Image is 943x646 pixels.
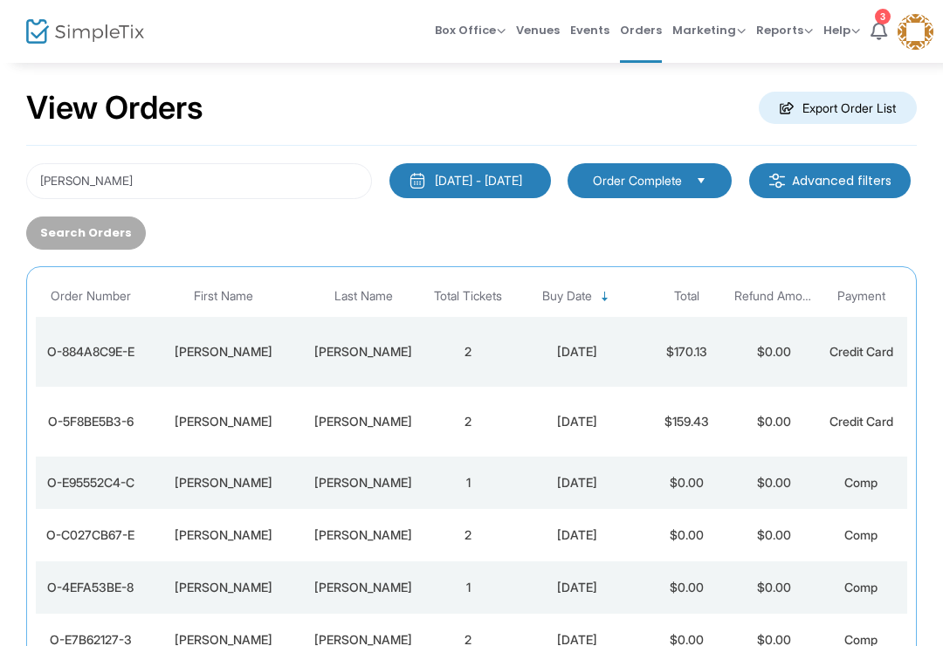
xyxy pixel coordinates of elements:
m-button: Advanced filters [749,163,911,198]
div: dunn [306,413,420,430]
button: Select [689,171,713,190]
div: jenna [149,413,298,430]
span: Order Complete [593,172,682,189]
td: $0.00 [643,561,730,614]
td: 1 [424,457,512,509]
td: $0.00 [730,561,817,614]
span: Credit Card [829,344,893,359]
div: 7/12/2025 [516,343,638,361]
th: Total Tickets [424,276,512,317]
div: Molly [149,474,298,491]
span: Last Name [334,289,393,304]
td: $159.43 [643,387,730,457]
td: $0.00 [730,387,817,457]
div: 10/30/2024 [516,579,638,596]
div: O-5F8BE5B3-6 [40,413,141,430]
td: 2 [424,509,512,561]
span: Reports [756,22,813,38]
td: 1 [424,561,512,614]
div: O-884A8C9E-E [40,343,141,361]
div: Dunn [306,526,420,544]
span: Comp [844,475,878,490]
span: Payment [837,289,885,304]
div: DUNNING [306,343,420,361]
td: 2 [424,317,512,387]
th: Total [643,276,730,317]
div: O-C027CB67-E [40,526,141,544]
div: Dunning [306,474,420,491]
span: Box Office [435,22,506,38]
td: 2 [424,387,512,457]
div: 12/5/2024 [516,526,638,544]
span: Events [570,8,609,52]
span: Venues [516,8,560,52]
img: monthly [409,172,426,189]
td: $0.00 [643,509,730,561]
td: $0.00 [730,509,817,561]
img: filter [768,172,786,189]
div: 12/6/2024 [516,474,638,491]
span: Buy Date [542,289,592,304]
span: Order Number [51,289,131,304]
span: Comp [844,580,878,594]
div: Porsha [149,579,298,596]
button: [DATE] - [DATE] [389,163,551,198]
span: Credit Card [829,414,893,429]
div: 5/31/2025 [516,413,638,430]
span: Marketing [672,22,746,38]
div: PATRICK [149,343,298,361]
div: O-E95552C4-C [40,474,141,491]
th: Refund Amount [730,276,817,317]
div: Lorelle [149,526,298,544]
div: O-4EFA53BE-8 [40,579,141,596]
input: Search by name, email, phone, order number, ip address, or last 4 digits of card [26,163,372,199]
h2: View Orders [26,89,203,127]
span: Orders [620,8,662,52]
div: 3 [875,9,891,24]
td: $0.00 [730,457,817,509]
span: Comp [844,527,878,542]
span: First Name [194,289,253,304]
td: $0.00 [730,317,817,387]
m-button: Export Order List [759,92,917,124]
div: Dunn [306,579,420,596]
td: $0.00 [643,457,730,509]
span: Help [823,22,860,38]
div: [DATE] - [DATE] [435,172,522,189]
td: $170.13 [643,317,730,387]
span: Sortable [598,290,612,304]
